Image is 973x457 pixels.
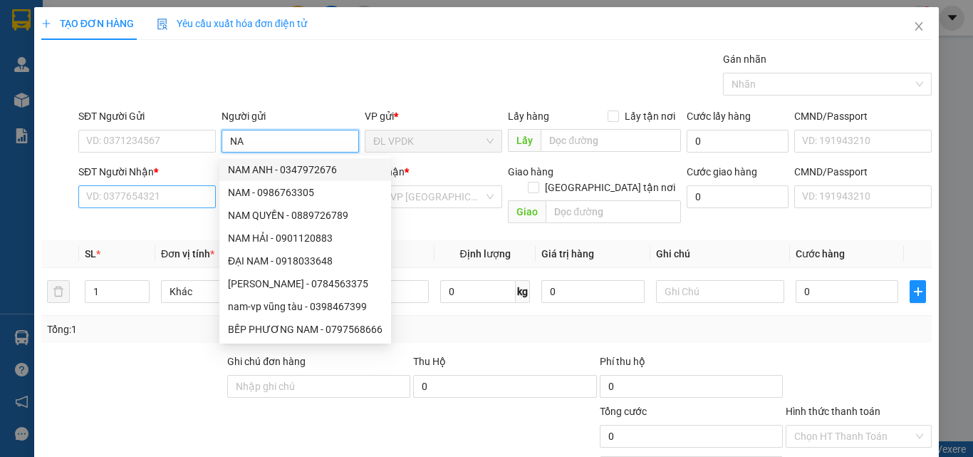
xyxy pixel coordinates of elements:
input: Ghi chú đơn hàng [227,375,410,398]
div: Tổng: 1 [47,322,377,337]
div: NAM ANH - 0347972676 [219,158,391,181]
button: plus [910,280,926,303]
div: SĐT Người Nhận [78,164,216,180]
label: Cước giao hàng [687,166,757,178]
div: nam-vp vũng tàu - 0398467399 [228,299,383,314]
button: Close [899,7,939,47]
span: TẠO ĐƠN HÀNG [41,18,134,29]
img: logo.jpg [18,18,89,89]
span: Lấy [508,129,541,152]
span: close [913,21,925,32]
span: Khác [170,281,281,302]
input: Ghi Chú [656,280,784,303]
span: Đơn vị tính [161,248,214,260]
label: Cước lấy hàng [687,111,751,122]
div: CMND/Passport [794,108,932,124]
span: Giao hàng [508,166,553,178]
div: NAM HẢI - 0901120883 [219,227,391,250]
div: NAM QUYỀN - 0889726789 [228,207,383,223]
span: plus [910,286,925,297]
img: icon [157,19,168,30]
span: plus [41,19,51,29]
div: Người gửi [222,108,359,124]
span: Yêu cầu xuất hóa đơn điện tử [157,18,307,29]
input: Dọc đường [541,129,681,152]
b: Phúc An Express [18,92,74,184]
input: Dọc đường [546,200,681,223]
div: BẾP PHƯƠNG NAM - 0797568666 [219,318,391,341]
div: BẾP PHƯƠNG NAM - 0797568666 [228,322,383,337]
div: ĐẠI NAM - 0918033648 [228,253,383,269]
img: logo.jpg [155,18,189,52]
div: Phí thu hộ [600,354,783,375]
div: NAM - 0986763305 [228,185,383,200]
span: Cước hàng [796,248,845,260]
label: Ghi chú đơn hàng [227,356,306,367]
div: [PERSON_NAME] - 0784563375 [228,276,383,292]
div: SĐT Người Gửi [78,108,216,124]
span: Tổng cước [600,406,647,417]
th: Ghi chú [650,240,790,268]
div: ĐẠI NAM - 0918033648 [219,250,391,272]
div: NAM - 0986763305 [219,181,391,204]
span: Lấy tận nơi [619,108,681,124]
span: [GEOGRAPHIC_DATA] tận nơi [539,180,681,195]
span: ĐL VPDK [373,130,494,152]
div: CMND/Passport [794,164,932,180]
label: Hình thức thanh toán [786,406,880,417]
label: Gán nhãn [723,53,766,65]
div: NAM QUYỀN - 0889726789 [219,204,391,227]
span: SL [85,248,96,260]
input: Cước lấy hàng [687,130,789,153]
span: Giao [508,200,546,223]
div: VP gửi [365,108,502,124]
span: Thu Hộ [413,356,446,367]
input: 0 [541,280,644,303]
div: NAM ANH - 0347972676 [228,162,383,178]
div: ANNA - 0784563375 [219,272,391,295]
span: Giá trị hàng [541,248,594,260]
span: Định lượng [459,248,510,260]
input: Cước giao hàng [687,185,789,208]
button: delete [47,280,70,303]
li: (c) 2017 [120,68,196,86]
div: nam-vp vũng tàu - 0398467399 [219,295,391,318]
b: Gửi khách hàng [88,21,141,88]
span: kg [516,280,530,303]
div: NAM HẢI - 0901120883 [228,230,383,246]
span: Lấy hàng [508,111,549,122]
b: [DOMAIN_NAME] [120,54,196,66]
